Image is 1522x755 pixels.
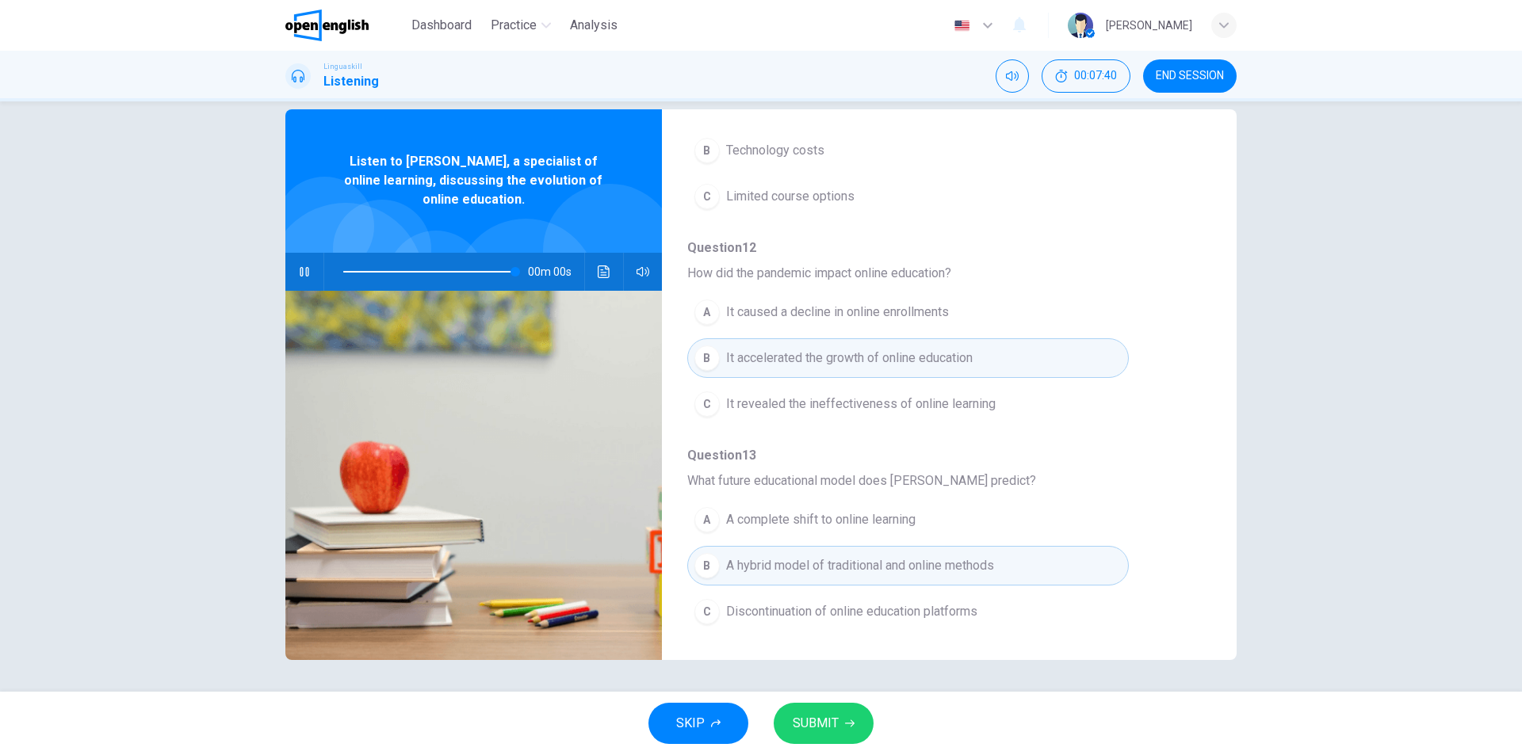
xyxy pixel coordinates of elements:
img: OpenEnglish logo [285,10,369,41]
h1: Listening [323,72,379,91]
span: END SESSION [1156,70,1224,82]
div: C [694,391,720,417]
span: Question 12 [687,238,1186,257]
div: A [694,507,720,532]
span: Analysis [570,16,618,35]
span: Technology costs [726,141,824,160]
img: Profile picture [1068,13,1093,38]
button: AIt caused a decline in online enrollments [687,292,1129,332]
div: Hide [1042,59,1130,93]
span: A hybrid model of traditional and online methods [726,556,994,575]
span: What future educational model does [PERSON_NAME] predict? [687,471,1186,490]
span: Dashboard [411,16,472,35]
button: AA complete shift to online learning [687,500,1129,540]
button: BTechnology costs [687,131,1129,170]
button: SUBMIT [774,703,874,744]
button: CIt revealed the ineffectiveness of online learning [687,384,1129,424]
button: END SESSION [1143,59,1237,93]
div: B [694,553,720,578]
button: BIt accelerated the growth of online education [687,338,1129,378]
button: Click to see the audio transcription [591,253,617,291]
div: C [694,599,720,624]
div: Mute [996,59,1029,93]
span: It accelerated the growth of online education [726,349,973,368]
button: CLimited course options [687,177,1129,216]
button: CDiscontinuation of online education platforms [687,592,1129,631]
span: SKIP [676,712,705,734]
button: Practice [484,11,557,40]
img: en [952,20,972,32]
button: 00:07:40 [1042,59,1130,93]
span: Listen to [PERSON_NAME], a specialist of online learning, discussing the evolution of online educ... [337,152,610,209]
span: How did the pandemic impact online education? [687,264,1186,283]
button: Dashboard [405,11,478,40]
span: Limited course options [726,187,855,206]
span: Discontinuation of online education platforms [726,602,977,621]
span: Linguaskill [323,61,362,72]
span: A complete shift to online learning [726,510,916,529]
span: It caused a decline in online enrollments [726,303,949,322]
span: Question 13 [687,446,1186,465]
a: OpenEnglish logo [285,10,405,41]
div: B [694,345,720,371]
button: Analysis [564,11,624,40]
span: Practice [491,16,537,35]
div: B [694,138,720,163]
span: It revealed the ineffectiveness of online learning [726,395,996,414]
span: 00m 00s [528,253,584,291]
div: [PERSON_NAME] [1106,16,1192,35]
img: Listen to Emma Johnson, a specialist of online learning, discussing the evolution of online educa... [285,291,662,660]
span: SUBMIT [793,712,839,734]
button: SKIP [648,703,748,744]
button: BA hybrid model of traditional and online methods [687,546,1129,585]
div: C [694,184,720,209]
span: 00:07:40 [1074,70,1117,82]
div: A [694,299,720,325]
